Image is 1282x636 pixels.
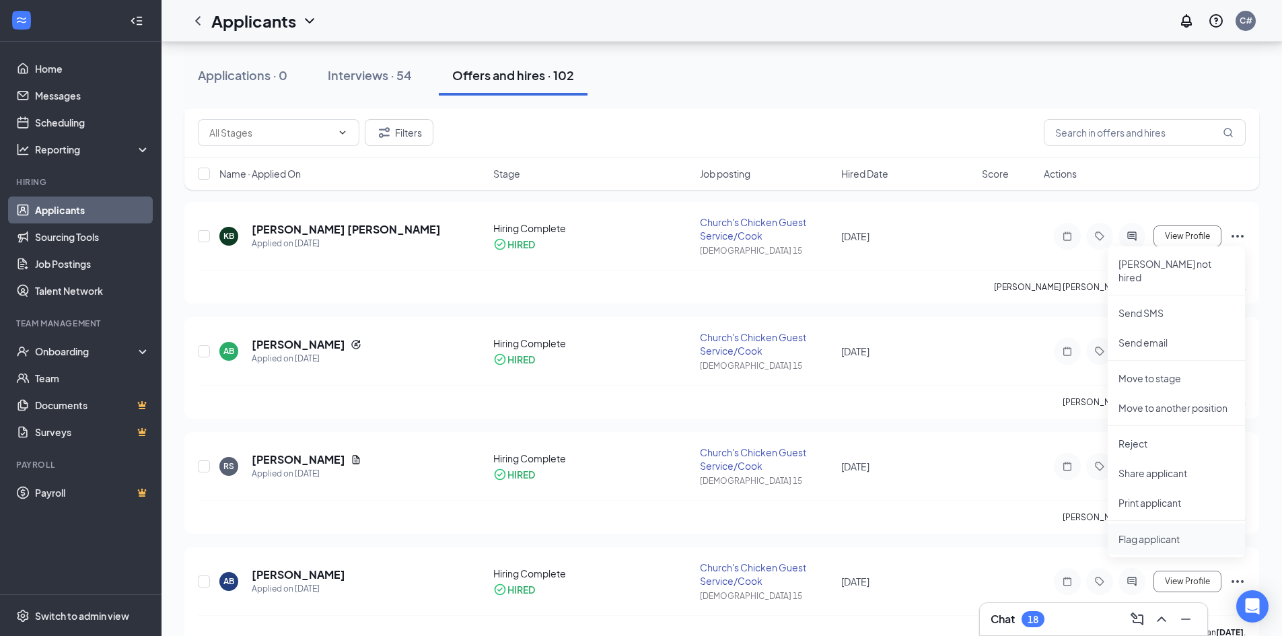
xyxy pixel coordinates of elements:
[35,143,151,156] div: Reporting
[252,337,345,352] h5: [PERSON_NAME]
[209,125,332,140] input: All Stages
[252,352,361,365] div: Applied on [DATE]
[35,392,150,419] a: DocumentsCrown
[223,230,234,242] div: KB
[1124,576,1140,587] svg: ActiveChat
[16,318,147,329] div: Team Management
[841,167,888,180] span: Hired Date
[1092,231,1108,242] svg: Tag
[1092,461,1108,472] svg: Tag
[700,245,832,256] div: [DEMOGRAPHIC_DATA] 15
[700,330,832,357] div: Church's Chicken Guest Service/Cook
[1044,119,1246,146] input: Search in offers and hires
[1092,346,1108,357] svg: Tag
[16,609,30,623] svg: Settings
[35,223,150,250] a: Sourcing Tools
[35,277,150,304] a: Talent Network
[328,67,412,83] div: Interviews · 54
[1059,576,1075,587] svg: Note
[700,360,832,372] div: [DEMOGRAPHIC_DATA] 15
[35,609,129,623] div: Switch to admin view
[1175,608,1197,630] button: Minimize
[841,230,869,242] span: [DATE]
[252,452,345,467] h5: [PERSON_NAME]
[1153,225,1221,247] button: View Profile
[1240,15,1252,26] div: C#
[1153,571,1221,592] button: View Profile
[1127,608,1148,630] button: ComposeMessage
[301,13,318,29] svg: ChevronDown
[252,467,361,481] div: Applied on [DATE]
[1028,614,1038,625] div: 18
[35,365,150,392] a: Team
[994,281,1246,293] p: [PERSON_NAME] [PERSON_NAME] has applied more than .
[452,67,574,83] div: Offers and hires · 102
[351,339,361,350] svg: Reapply
[700,590,832,602] div: [DEMOGRAPHIC_DATA] 15
[1059,231,1075,242] svg: Note
[337,127,348,138] svg: ChevronDown
[493,167,520,180] span: Stage
[1208,13,1224,29] svg: QuestionInfo
[493,337,692,350] div: Hiring Complete
[190,13,206,29] a: ChevronLeft
[1165,232,1210,241] span: View Profile
[700,446,832,472] div: Church's Chicken Guest Service/Cook
[35,82,150,109] a: Messages
[1124,231,1140,242] svg: ActiveChat
[223,575,234,587] div: AB
[16,143,30,156] svg: Analysis
[493,567,692,580] div: Hiring Complete
[493,221,692,235] div: Hiring Complete
[252,582,345,596] div: Applied on [DATE]
[1063,511,1246,523] p: [PERSON_NAME] has applied more than .
[1223,127,1234,138] svg: MagnifyingGlass
[841,575,869,588] span: [DATE]
[493,452,692,465] div: Hiring Complete
[700,215,832,242] div: Church's Chicken Guest Service/Cook
[493,238,507,251] svg: CheckmarkCircle
[841,345,869,357] span: [DATE]
[991,612,1015,627] h3: Chat
[15,13,28,27] svg: WorkstreamLogo
[1153,611,1170,627] svg: ChevronUp
[507,468,535,481] div: HIRED
[376,125,392,141] svg: Filter
[507,583,535,596] div: HIRED
[1063,396,1246,408] p: [PERSON_NAME] has applied more than .
[35,109,150,136] a: Scheduling
[700,475,832,487] div: [DEMOGRAPHIC_DATA] 15
[1059,346,1075,357] svg: Note
[507,238,535,251] div: HIRED
[365,119,433,146] button: Filter Filters
[16,176,147,188] div: Hiring
[493,583,507,596] svg: CheckmarkCircle
[1059,461,1075,472] svg: Note
[841,460,869,472] span: [DATE]
[35,197,150,223] a: Applicants
[198,67,287,83] div: Applications · 0
[252,567,345,582] h5: [PERSON_NAME]
[35,419,150,446] a: SurveysCrown
[351,454,361,465] svg: Document
[35,250,150,277] a: Job Postings
[1178,611,1194,627] svg: Minimize
[982,167,1009,180] span: Score
[211,9,296,32] h1: Applicants
[219,167,301,180] span: Name · Applied On
[16,459,147,470] div: Payroll
[1236,590,1269,623] div: Open Intercom Messenger
[35,479,150,506] a: PayrollCrown
[35,345,139,358] div: Onboarding
[130,14,143,28] svg: Collapse
[1092,576,1108,587] svg: Tag
[507,353,535,366] div: HIRED
[252,222,441,237] h5: [PERSON_NAME] [PERSON_NAME]
[700,167,750,180] span: Job posting
[1044,167,1077,180] span: Actions
[1230,228,1246,244] svg: Ellipses
[1151,608,1172,630] button: ChevronUp
[700,561,832,588] div: Church's Chicken Guest Service/Cook
[35,55,150,82] a: Home
[493,353,507,366] svg: CheckmarkCircle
